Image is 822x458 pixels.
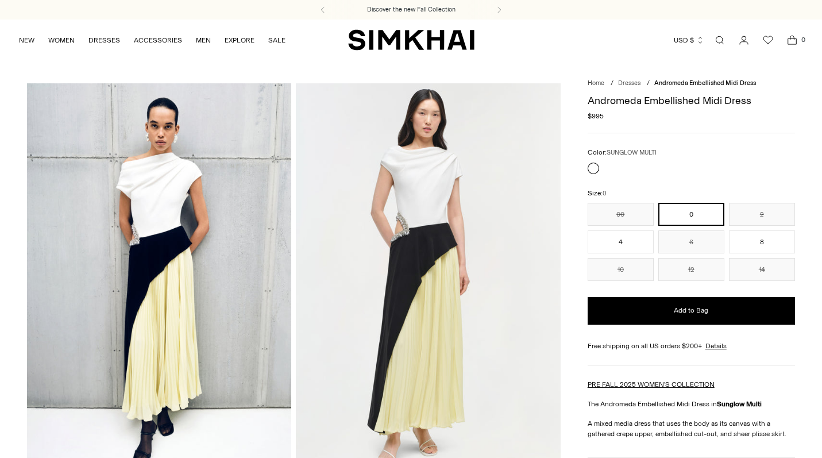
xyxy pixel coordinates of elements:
button: 00 [588,203,654,226]
p: The Andromeda Embellished Midi Dress in [588,399,795,409]
span: 0 [798,34,808,45]
a: EXPLORE [225,28,254,53]
a: MEN [196,28,211,53]
h1: Andromeda Embellished Midi Dress [588,95,795,106]
a: NEW [19,28,34,53]
strong: Sunglow Multi [717,400,762,408]
a: Open search modal [708,29,731,52]
div: Free shipping on all US orders $200+ [588,341,795,351]
a: Details [705,341,727,351]
button: 4 [588,230,654,253]
button: 6 [658,230,724,253]
a: SIMKHAI [348,29,474,51]
p: A mixed media dress that uses the body as its canvas with a gathered crepe upper, embellished cut... [588,418,795,439]
button: Add to Bag [588,297,795,325]
a: PRE FALL 2025 WOMEN'S COLLECTION [588,380,715,388]
span: Add to Bag [674,306,708,315]
span: 0 [603,190,607,197]
a: ACCESSORIES [134,28,182,53]
label: Size: [588,188,607,199]
nav: breadcrumbs [588,79,795,88]
button: 14 [729,258,795,281]
a: DRESSES [88,28,120,53]
a: Discover the new Fall Collection [367,5,456,14]
a: SALE [268,28,285,53]
a: WOMEN [48,28,75,53]
a: Home [588,79,604,87]
a: Open cart modal [781,29,804,52]
a: Dresses [618,79,640,87]
label: Color: [588,147,657,158]
a: Go to the account page [732,29,755,52]
button: 2 [729,203,795,226]
button: 8 [729,230,795,253]
div: / [647,79,650,88]
span: $995 [588,111,604,121]
span: SUNGLOW MULTI [607,149,657,156]
button: 0 [658,203,724,226]
span: Andromeda Embellished Midi Dress [654,79,756,87]
button: USD $ [674,28,704,53]
button: 12 [658,258,724,281]
a: Wishlist [757,29,779,52]
div: / [611,79,613,88]
button: 10 [588,258,654,281]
